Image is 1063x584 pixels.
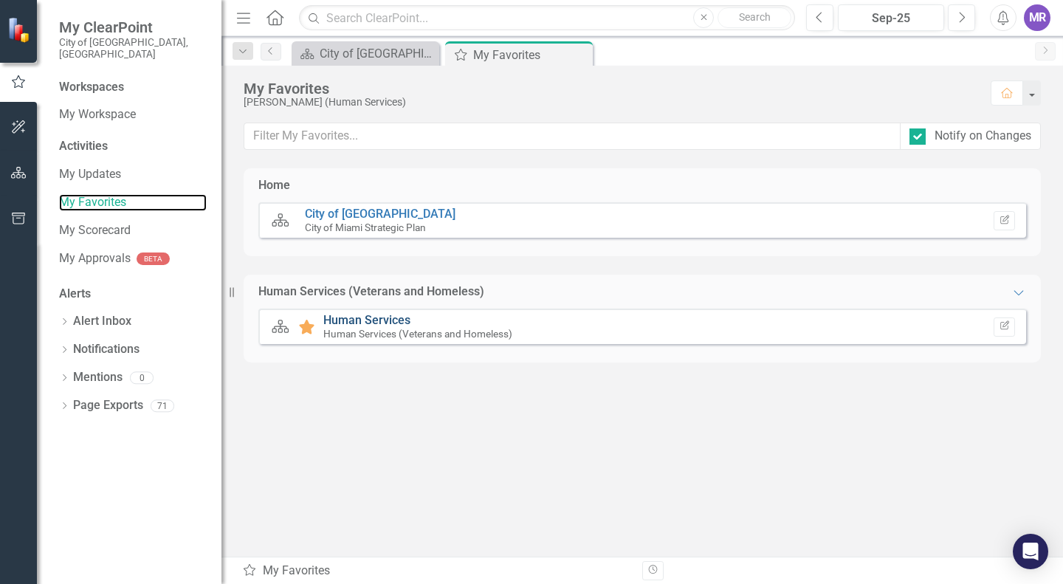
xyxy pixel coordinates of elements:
[994,211,1015,230] button: Set Home Page
[59,138,207,155] div: Activities
[7,16,33,43] img: ClearPoint Strategy
[305,207,455,221] a: City of [GEOGRAPHIC_DATA]
[323,328,512,340] small: Human Services (Veterans and Homeless)
[59,36,207,61] small: City of [GEOGRAPHIC_DATA], [GEOGRAPHIC_DATA]
[73,313,131,330] a: Alert Inbox
[718,7,791,28] button: Search
[73,397,143,414] a: Page Exports
[244,80,976,97] div: My Favorites
[244,123,901,150] input: Filter My Favorites...
[843,10,939,27] div: Sep-25
[59,18,207,36] span: My ClearPoint
[59,286,207,303] div: Alerts
[935,128,1031,145] div: Notify on Changes
[1013,534,1048,569] div: Open Intercom Messenger
[59,194,207,211] a: My Favorites
[59,79,124,96] div: Workspaces
[320,44,436,63] div: City of [GEOGRAPHIC_DATA]
[258,284,484,300] div: Human Services (Veterans and Homeless)
[1024,4,1050,31] button: MR
[295,44,436,63] a: City of [GEOGRAPHIC_DATA]
[242,563,631,580] div: My Favorites
[59,222,207,239] a: My Scorecard
[59,106,207,123] a: My Workspace
[73,369,123,386] a: Mentions
[473,46,589,64] div: My Favorites
[244,97,976,108] div: [PERSON_NAME] (Human Services)
[137,253,170,265] div: BETA
[59,250,131,267] a: My Approvals
[258,177,290,194] div: Home
[59,166,207,183] a: My Updates
[323,313,410,327] a: Human Services
[739,11,771,23] span: Search
[838,4,944,31] button: Sep-25
[73,341,140,358] a: Notifications
[305,221,426,233] small: City of Miami Strategic Plan
[130,371,154,384] div: 0
[151,399,174,412] div: 71
[299,5,795,31] input: Search ClearPoint...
